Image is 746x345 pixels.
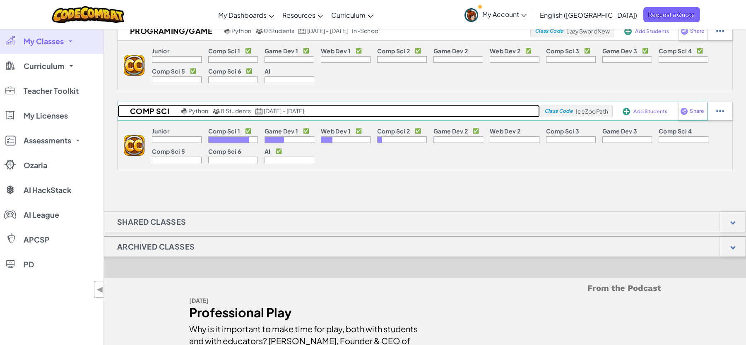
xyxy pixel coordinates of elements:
[482,10,527,19] span: My Account
[278,4,327,26] a: Resources
[633,109,667,114] span: Add Students
[255,28,263,34] img: MultipleUsers.png
[188,107,208,114] span: Python
[307,27,348,34] span: [DATE] - [DATE]
[208,48,240,54] p: Comp Sci 1
[152,128,169,134] p: Junior
[190,68,196,74] p: ✅
[681,27,688,35] img: IconShare_Purple.svg
[356,128,362,134] p: ✅
[327,4,377,26] a: Curriculum
[525,48,532,54] p: ✅
[24,87,79,95] span: Teacher Toolkit
[96,283,103,295] span: ◀
[255,108,263,114] img: calendar.svg
[276,148,282,155] p: ✅
[212,108,220,114] img: MultipleUsers.png
[642,48,648,54] p: ✅
[24,137,71,144] span: Assessments
[659,48,692,54] p: Comp Sci 4
[473,128,479,134] p: ✅
[544,109,573,114] span: Class Code
[331,11,366,19] span: Curriculum
[716,27,724,35] img: IconStudentEllipsis.svg
[680,107,688,115] img: IconShare_Purple.svg
[576,107,609,115] span: IceZooPath
[623,108,630,115] img: IconAddStudents.svg
[697,48,703,54] p: ✅
[104,212,199,232] h1: Shared Classes
[690,29,704,33] span: Share
[464,8,478,22] img: avatar
[377,128,410,134] p: Comp Sci 2
[352,27,380,35] div: in-school
[265,68,271,74] p: AI
[490,48,520,54] p: Web Dev 2
[118,105,540,117] a: Comp Sci Python 8 Students [DATE] - [DATE]
[624,28,632,35] img: IconAddStudents.svg
[24,62,65,70] span: Curriculum
[118,25,530,37] a: Programing/Game Python 0 Students [DATE] - [DATE] in-school
[716,107,724,115] img: IconStudentEllipsis.svg
[152,48,169,54] p: Junior
[584,48,590,54] p: ✅
[540,11,637,19] span: English ([GEOGRAPHIC_DATA])
[24,211,59,219] span: AI League
[415,48,421,54] p: ✅
[659,128,692,134] p: Comp Sci 4
[224,28,231,34] img: python.png
[245,48,251,54] p: ✅
[546,48,579,54] p: Comp Sci 3
[152,68,185,74] p: Comp Sci 5
[189,307,419,319] div: Professional Play
[303,128,309,134] p: ✅
[321,48,351,54] p: Web Dev 1
[181,108,188,114] img: python.png
[245,128,251,134] p: ✅
[24,112,68,119] span: My Licenses
[298,28,306,34] img: calendar.svg
[208,68,241,74] p: Comp Sci 6
[602,128,637,134] p: Game Dev 3
[218,11,267,19] span: My Dashboards
[265,148,271,155] p: AI
[566,27,610,35] span: LazySwordNew
[282,11,315,19] span: Resources
[118,25,222,37] h2: Programing/Game
[104,236,207,257] h1: Archived Classes
[356,48,362,54] p: ✅
[24,38,64,45] span: My Classes
[265,128,298,134] p: Game Dev 1
[377,48,410,54] p: Comp Sci 2
[221,107,251,114] span: 8 Students
[536,4,641,26] a: English ([GEOGRAPHIC_DATA])
[264,107,304,114] span: [DATE] - [DATE]
[214,4,278,26] a: My Dashboards
[189,282,661,295] h5: From the Podcast
[490,128,520,134] p: Web Dev 2
[208,148,241,155] p: Comp Sci 6
[231,27,251,34] span: Python
[690,109,704,114] span: Share
[246,68,252,74] p: ✅
[602,48,637,54] p: Game Dev 3
[433,48,468,54] p: Game Dev 2
[415,128,421,134] p: ✅
[303,48,309,54] p: ✅
[264,27,294,34] span: 0 Students
[124,55,144,76] img: logo
[124,135,144,156] img: logo
[208,128,240,134] p: Comp Sci 1
[535,29,563,33] span: Class Code
[189,295,419,307] div: [DATE]
[546,128,579,134] p: Comp Sci 3
[643,7,700,22] a: Request a Quote
[433,128,468,134] p: Game Dev 2
[460,2,531,28] a: My Account
[52,6,125,23] img: CodeCombat logo
[152,148,185,155] p: Comp Sci 5
[118,105,179,117] h2: Comp Sci
[24,162,47,169] span: Ozaria
[635,29,669,34] span: Add Students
